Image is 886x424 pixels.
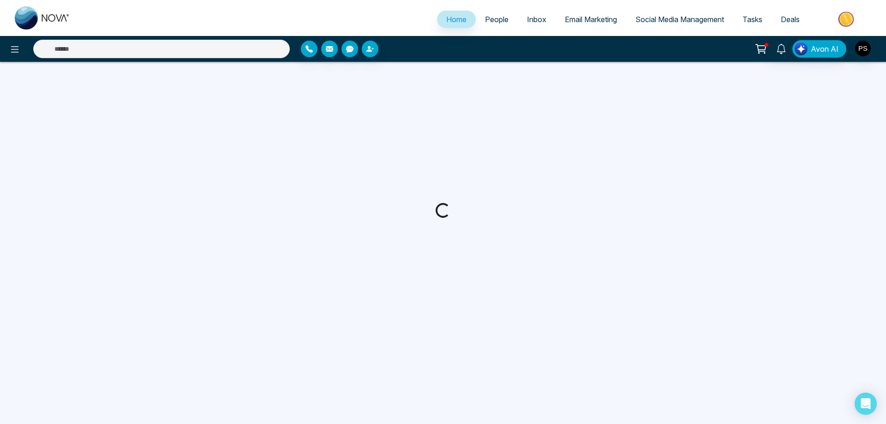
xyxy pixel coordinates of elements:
a: Home [437,11,476,28]
button: Avon AI [792,40,846,58]
span: Social Media Management [635,15,724,24]
div: Open Intercom Messenger [855,393,877,415]
img: Nova CRM Logo [15,6,70,30]
span: Avon AI [811,43,838,54]
img: Market-place.gif [814,9,880,30]
span: People [485,15,509,24]
a: People [476,11,518,28]
img: Lead Flow [795,42,808,55]
a: Email Marketing [556,11,626,28]
img: User Avatar [855,41,871,56]
span: Home [446,15,467,24]
a: Tasks [733,11,772,28]
span: Deals [781,15,800,24]
a: Social Media Management [626,11,733,28]
a: Inbox [518,11,556,28]
span: Email Marketing [565,15,617,24]
span: Inbox [527,15,546,24]
span: Tasks [742,15,762,24]
a: Deals [772,11,809,28]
